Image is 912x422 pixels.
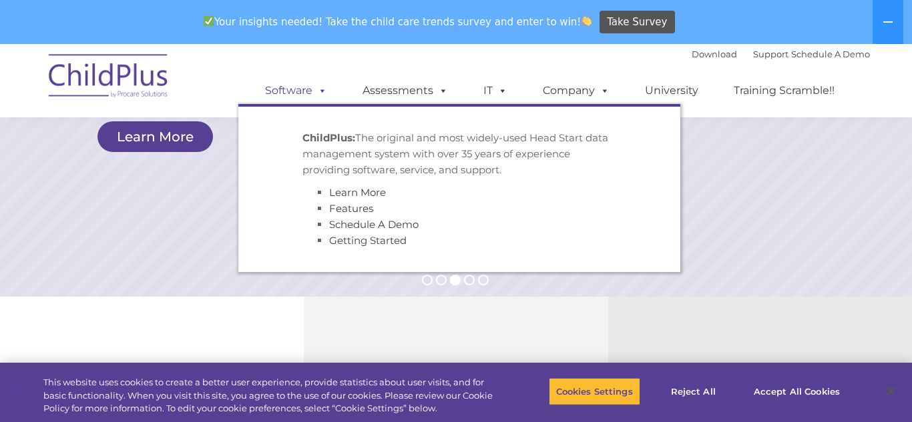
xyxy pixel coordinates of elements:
span: Last name [186,88,226,98]
a: Download [692,49,737,59]
font: | [692,49,870,59]
a: Getting Started [329,234,407,247]
span: Take Survey [607,11,667,34]
p: The original and most widely-used Head Start data management system with over 35 years of experie... [302,130,616,178]
a: Schedule A Demo [791,49,870,59]
img: ChildPlus by Procare Solutions [42,45,176,111]
img: ✅ [204,16,214,26]
a: Company [529,77,623,104]
a: University [632,77,712,104]
a: Assessments [349,77,461,104]
button: Close [876,377,905,406]
img: 👏 [582,16,592,26]
span: Phone number [186,143,242,153]
strong: ChildPlus: [302,131,355,144]
div: This website uses cookies to create a better user experience, provide statistics about user visit... [43,376,501,415]
button: Cookies Settings [549,377,640,405]
button: Reject All [652,377,735,405]
a: Software [252,77,340,104]
a: Features [329,202,373,215]
a: Training Scramble!! [720,77,848,104]
a: Support [753,49,788,59]
a: Take Survey [600,11,675,34]
a: IT [470,77,521,104]
a: Learn More [97,121,213,152]
span: Your insights needed! Take the child care trends survey and enter to win! [198,9,598,35]
a: Schedule A Demo [329,218,419,231]
button: Accept All Cookies [746,377,847,405]
a: Learn More [329,186,386,199]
